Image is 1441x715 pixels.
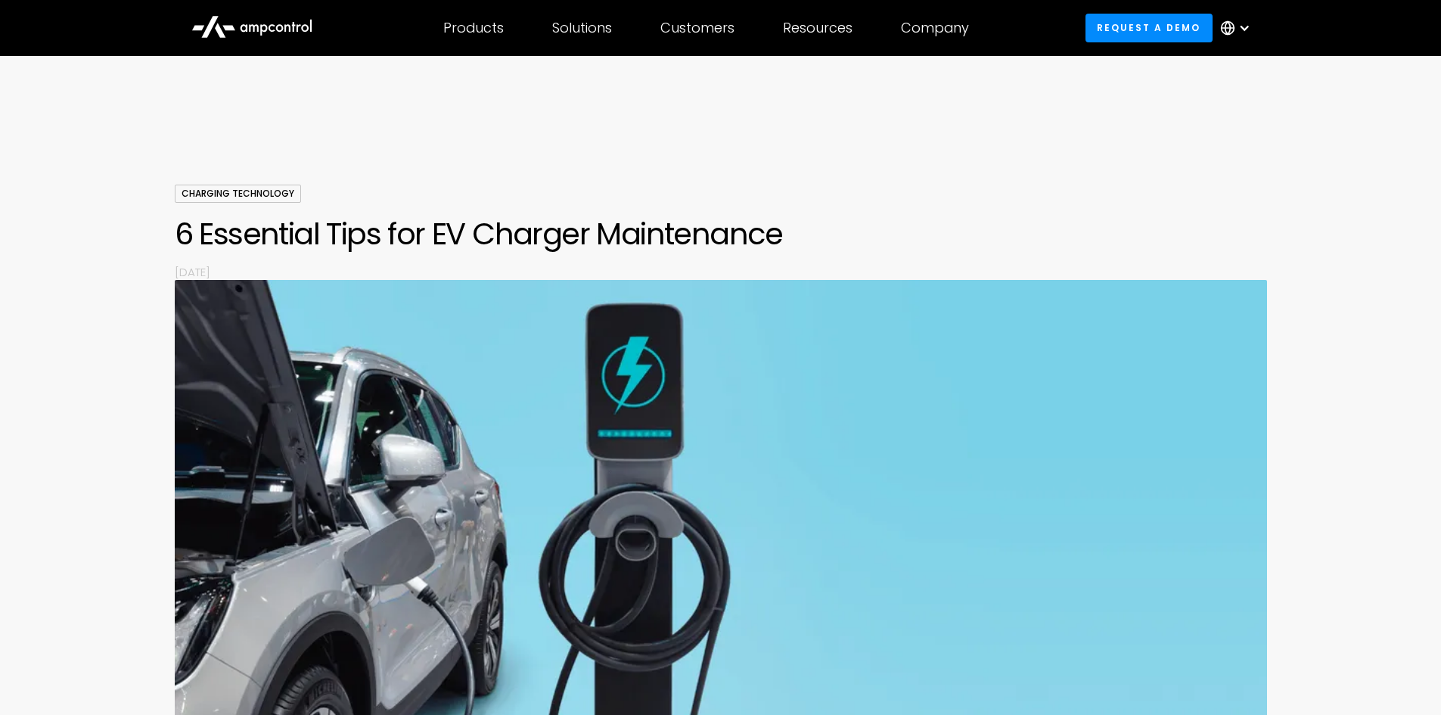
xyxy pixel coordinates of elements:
div: Solutions [552,20,612,36]
div: Products [443,20,504,36]
h1: 6 Essential Tips for EV Charger Maintenance [175,216,1267,252]
div: Resources [783,20,852,36]
div: Charging Technology [175,185,301,203]
div: Customers [660,20,734,36]
div: Company [901,20,969,36]
a: Request a demo [1085,14,1213,42]
p: [DATE] [175,264,1267,280]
